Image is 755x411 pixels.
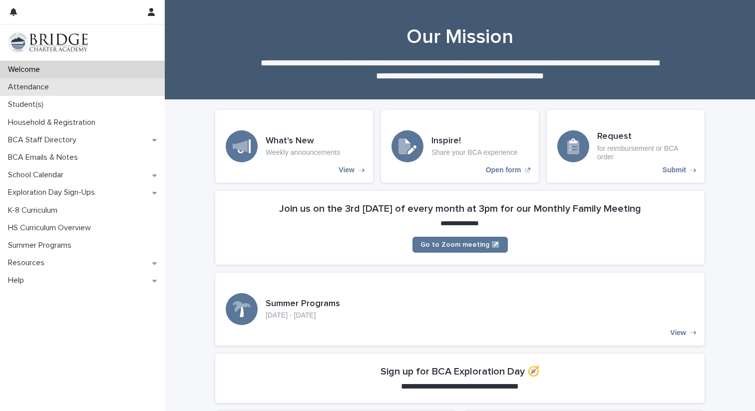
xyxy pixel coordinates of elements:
h3: Inspire! [431,136,518,147]
p: BCA Staff Directory [4,135,84,145]
a: Submit [547,110,705,183]
h2: Join us on the 3rd [DATE] of every month at 3pm for our Monthly Family Meeting [279,203,641,215]
p: Resources [4,258,52,268]
p: Share your BCA experience [431,148,518,157]
p: School Calendar [4,170,71,180]
p: for reimbursement or BCA order [597,144,694,161]
p: Summer Programs [4,241,79,250]
a: Go to Zoom meeting ↗️ [412,237,508,253]
p: HS Curriculum Overview [4,223,99,233]
p: [DATE] - [DATE] [266,311,340,320]
p: K-8 Curriculum [4,206,65,215]
a: View [215,110,373,183]
p: Student(s) [4,100,51,109]
p: Welcome [4,65,48,74]
h3: What's New [266,136,340,147]
span: Go to Zoom meeting ↗️ [420,241,500,248]
p: Weekly announcements [266,148,340,157]
h1: Our Mission [215,25,705,49]
p: Attendance [4,82,57,92]
img: V1C1m3IdTEidaUdm9Hs0 [8,32,88,52]
h3: Summer Programs [266,299,340,310]
a: View [215,273,705,346]
p: Help [4,276,32,285]
p: BCA Emails & Notes [4,153,86,162]
h2: Sign up for BCA Exploration Day 🧭 [380,366,540,378]
p: View [339,166,355,174]
p: View [670,329,686,337]
a: Open form [381,110,539,183]
p: Submit [663,166,686,174]
p: Exploration Day Sign-Ups [4,188,103,197]
p: Household & Registration [4,118,103,127]
h3: Request [597,131,694,142]
p: Open form [486,166,521,174]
